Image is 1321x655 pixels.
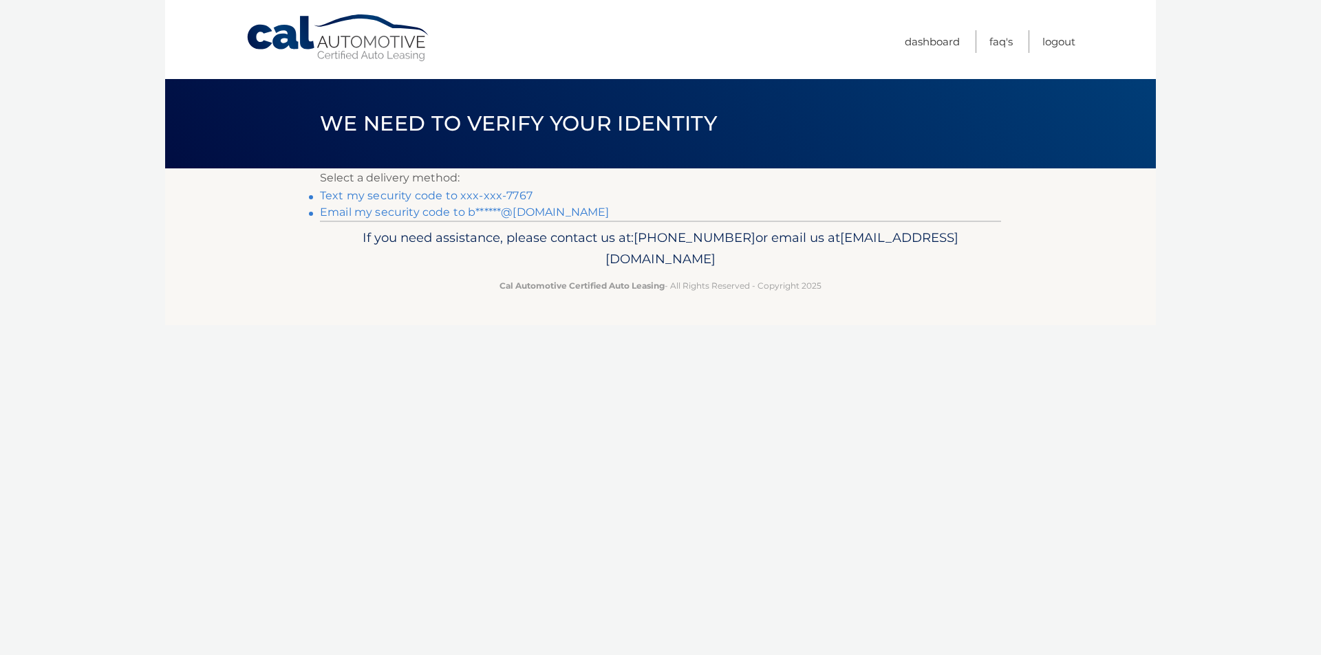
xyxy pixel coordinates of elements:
[320,168,1001,188] p: Select a delivery method:
[905,30,960,53] a: Dashboard
[329,278,992,293] p: - All Rights Reserved - Copyright 2025
[320,111,717,136] span: We need to verify your identity
[320,206,610,219] a: Email my security code to b******@[DOMAIN_NAME]
[246,14,431,63] a: Cal Automotive
[1042,30,1075,53] a: Logout
[989,30,1013,53] a: FAQ's
[329,227,992,271] p: If you need assistance, please contact us at: or email us at
[634,230,755,245] span: [PHONE_NUMBER]
[500,280,665,291] strong: Cal Automotive Certified Auto Leasing
[320,189,533,202] a: Text my security code to xxx-xxx-7767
